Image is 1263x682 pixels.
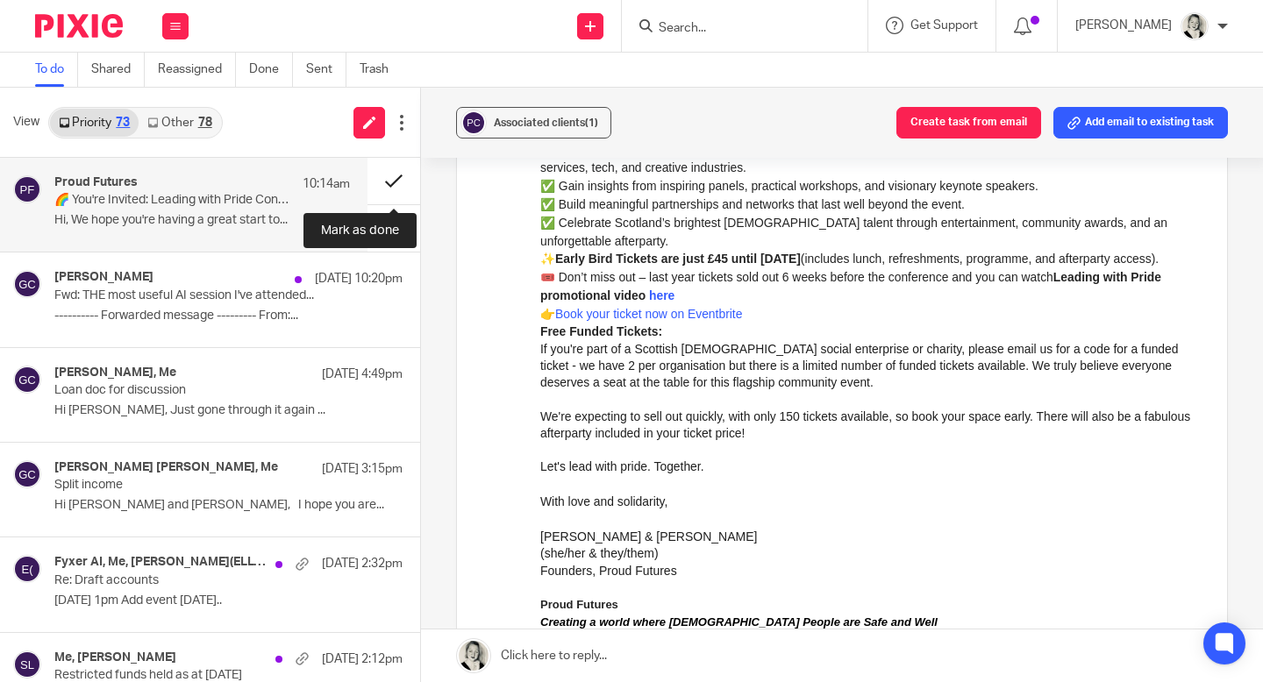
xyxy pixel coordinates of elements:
[322,366,403,383] p: [DATE] 4:49pm
[54,213,350,228] p: Hi, We hope you're having a great start to...
[54,270,153,285] h4: [PERSON_NAME]
[54,366,176,380] h4: [PERSON_NAME], Me
[198,117,212,129] div: 78
[54,460,278,475] h4: [PERSON_NAME] [PERSON_NAME], Me
[151,92,453,106] span: on , at in [GEOGRAPHIC_DATA].
[35,210,52,224] em: the
[322,650,403,668] p: [DATE] 2:12pm
[303,175,350,193] p: 10:14am
[13,650,41,678] img: svg%3E
[456,107,611,139] button: Associated clients(1)
[54,573,333,588] p: Re: Draft accounts
[896,107,1041,139] button: Create task from email
[221,92,309,106] b: The Social Hub
[249,53,293,87] a: Done
[13,175,41,203] img: svg%3E
[13,113,39,131] span: View
[13,460,41,488] img: svg%3E
[1075,17,1172,34] p: [PERSON_NAME]
[460,110,487,136] img: svg%3E
[54,403,403,418] p: Hi [PERSON_NAME], Just gone through it again ...
[91,53,145,87] a: Shared
[54,555,267,570] h4: Fyxer AI, Me, [PERSON_NAME](ELLCT), ELLCT secretary
[225,41,257,55] span: week!
[35,53,78,87] a: To do
[54,288,333,303] p: Fwd: THE most useful AI session I've attended...
[116,125,351,139] b: Community Power for Collective Change
[322,555,403,572] p: [DATE] 2:32pm
[54,193,291,208] p: 🌈 You're Invited: Leading with Pride Conference - Early Bird Tickets Ending Soon!
[910,19,978,32] span: Get Support
[54,383,333,398] p: Loan doc for discussion
[116,117,130,129] div: 73
[109,373,134,387] a: here
[1181,12,1209,40] img: DA590EE6-2184-4DF2-A25D-D99FB904303F_1_201_a.jpeg
[13,555,41,583] img: svg%3E
[139,109,220,137] a: Other78
[15,391,202,405] a: Book your ticket now on Eventbrite
[1053,107,1228,139] button: Add email to existing task
[322,460,403,478] p: [DATE] 3:15pm
[50,109,139,137] a: Priority73
[158,53,236,87] a: Reassigned
[585,117,598,128] span: (1)
[13,270,41,298] img: svg%3E
[164,92,204,106] b: [DATE]
[315,270,403,288] p: [DATE] 10:20pm
[54,498,403,513] p: Hi [PERSON_NAME] and [PERSON_NAME], I hope you are...
[15,336,260,350] strong: Early Bird Tickets are just £45 until [DATE]
[54,593,403,608] p: [DATE] 1pm Add event [DATE]..
[54,650,176,665] h4: Me, [PERSON_NAME]
[306,53,346,87] a: Sent
[54,478,333,493] p: Split income
[494,117,598,128] span: Associated clients
[35,14,123,38] img: Pixie
[54,309,403,323] p: ---------- Forwarded message --------- From:...
[54,175,138,190] h4: Proud Futures
[657,21,815,37] input: Search
[360,53,402,87] a: Trash
[13,366,41,394] img: svg%3E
